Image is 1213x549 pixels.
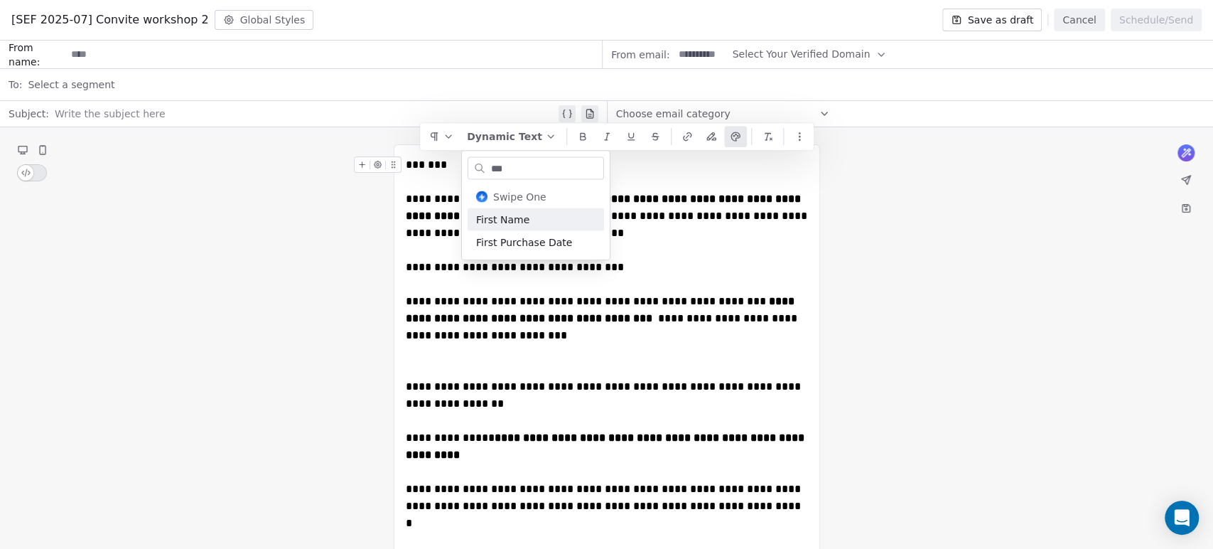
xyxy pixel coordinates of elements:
div: First Purchase Date [468,231,604,254]
span: Choose email category [616,107,731,121]
button: Save as draft [942,9,1042,31]
div: Open Intercom Messenger [1165,501,1199,535]
button: Global Styles [215,10,314,30]
span: [SEF 2025-07] Convite workshop 2 [11,11,209,28]
img: cropped-swipepages4x-32x32.png [476,191,487,203]
button: Schedule/Send [1111,9,1202,31]
div: First Name [468,208,604,231]
span: Subject: [9,107,49,125]
div: Swipe One [493,190,595,204]
button: Cancel [1054,9,1104,31]
span: From email: [611,48,669,62]
span: Select a segment [28,78,114,92]
button: Dynamic Text [461,126,562,147]
div: Suggestions [468,186,604,254]
span: To: [9,78,22,92]
span: From name: [9,41,65,69]
span: Select Your Verified Domain [732,47,870,62]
